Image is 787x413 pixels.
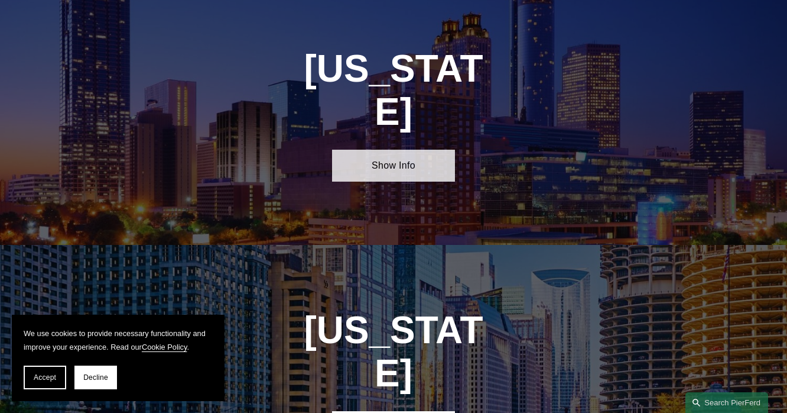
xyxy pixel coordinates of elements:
[24,366,66,389] button: Accept
[24,327,213,354] p: We use cookies to provide necessary functionality and improve your experience. Read our .
[301,309,486,395] h1: [US_STATE]
[12,315,225,401] section: Cookie banner
[301,47,486,134] h1: [US_STATE]
[332,150,456,182] a: Show Info
[142,343,187,351] a: Cookie Policy
[34,373,56,382] span: Accept
[83,373,108,382] span: Decline
[685,392,768,413] a: Search this site
[74,366,117,389] button: Decline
